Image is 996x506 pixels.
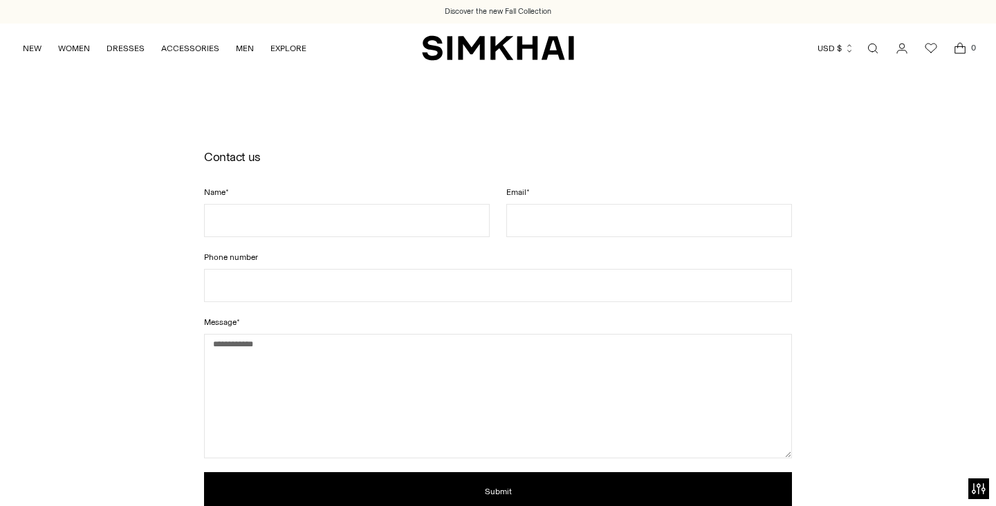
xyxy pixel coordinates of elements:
[506,186,792,198] label: Email
[818,33,854,64] button: USD $
[859,35,887,62] a: Open search modal
[204,150,792,163] h2: Contact us
[204,316,792,328] label: Message
[946,35,974,62] a: Open cart modal
[917,35,945,62] a: Wishlist
[236,33,254,64] a: MEN
[204,251,792,263] label: Phone number
[888,35,916,62] a: Go to the account page
[967,41,979,54] span: 0
[107,33,145,64] a: DRESSES
[270,33,306,64] a: EXPLORE
[58,33,90,64] a: WOMEN
[204,186,490,198] label: Name
[23,33,41,64] a: NEW
[161,33,219,64] a: ACCESSORIES
[422,35,574,62] a: SIMKHAI
[445,6,551,17] a: Discover the new Fall Collection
